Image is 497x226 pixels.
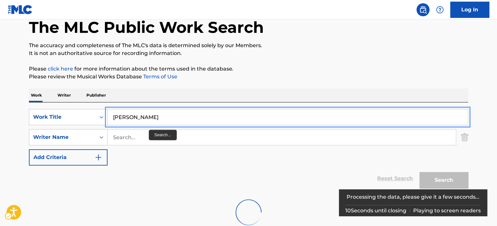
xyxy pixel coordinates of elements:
div: Work Title [33,113,92,121]
img: help [436,6,444,14]
p: It is not an authoritative source for recording information. [29,49,468,57]
p: Please review the Musical Works Database [29,73,468,81]
div: Processing the data, please give it a few seconds... [345,189,481,205]
p: Publisher [84,88,108,102]
input: Search... [108,109,468,125]
p: Please for more information about the terms used in the database. [29,65,468,73]
button: Add Criteria [29,149,108,166]
p: Writer [56,88,73,102]
a: Log In [450,2,489,18]
span: 10 [345,207,351,214]
img: 9d2ae6d4665cec9f34b9.svg [95,153,102,161]
input: Search... [108,129,456,145]
div: Writer Name [33,133,92,141]
h1: The MLC Public Work Search [29,18,264,37]
a: Music industry terminology | mechanical licensing collective [48,66,73,72]
form: Search Form [29,109,468,192]
a: Terms of Use [142,73,177,80]
div: On [96,109,107,125]
img: MLC Logo [8,5,33,14]
img: preloader [236,199,261,225]
img: Delete Criterion [461,129,468,145]
p: The accuracy and completeness of The MLC's data is determined solely by our Members. [29,42,468,49]
img: search [419,6,427,14]
p: Work [29,88,44,102]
